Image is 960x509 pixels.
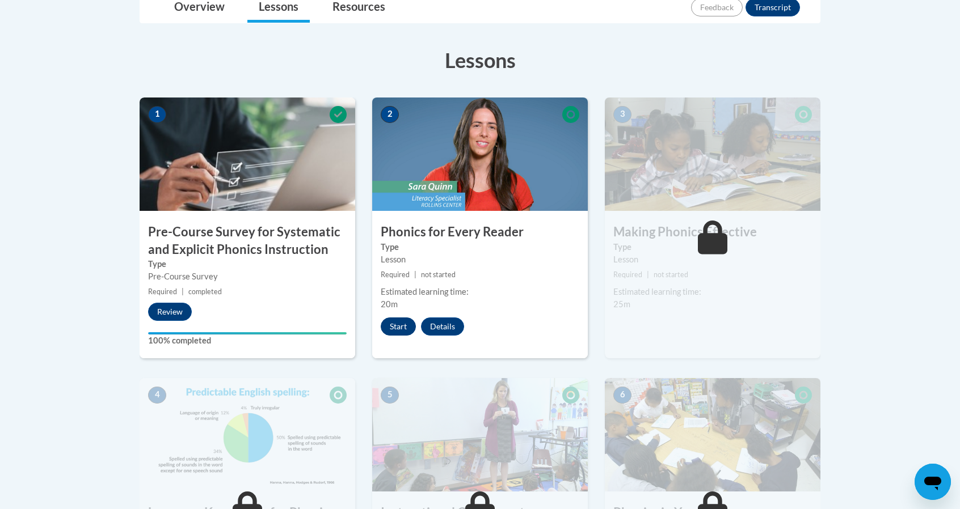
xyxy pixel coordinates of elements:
[148,106,166,123] span: 1
[421,270,456,279] span: not started
[613,299,630,309] span: 25m
[381,387,399,404] span: 5
[654,270,688,279] span: not started
[605,97,820,211] img: Course Image
[148,287,177,296] span: Required
[148,258,347,270] label: Type
[605,378,820,491] img: Course Image
[647,270,649,279] span: |
[381,106,399,123] span: 2
[381,241,579,253] label: Type
[381,270,410,279] span: Required
[148,270,347,283] div: Pre-Course Survey
[148,334,347,347] label: 100% completed
[372,97,588,211] img: Course Image
[613,253,812,266] div: Lesson
[182,287,184,296] span: |
[381,299,398,309] span: 20m
[148,387,166,404] span: 4
[613,241,812,253] label: Type
[188,287,222,296] span: completed
[148,303,192,321] button: Review
[372,378,588,491] img: Course Image
[140,46,820,74] h3: Lessons
[613,270,642,279] span: Required
[613,387,631,404] span: 6
[148,332,347,334] div: Your progress
[381,286,579,298] div: Estimated learning time:
[140,378,355,491] img: Course Image
[613,106,631,123] span: 3
[605,223,820,241] h3: Making Phonics Effective
[915,464,951,500] iframe: Button to launch messaging window
[372,223,588,241] h3: Phonics for Every Reader
[421,317,464,336] button: Details
[140,97,355,211] img: Course Image
[381,253,579,266] div: Lesson
[381,317,416,336] button: Start
[414,270,416,279] span: |
[613,286,812,298] div: Estimated learning time:
[140,223,355,258] h3: Pre-Course Survey for Systematic and Explicit Phonics Instruction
